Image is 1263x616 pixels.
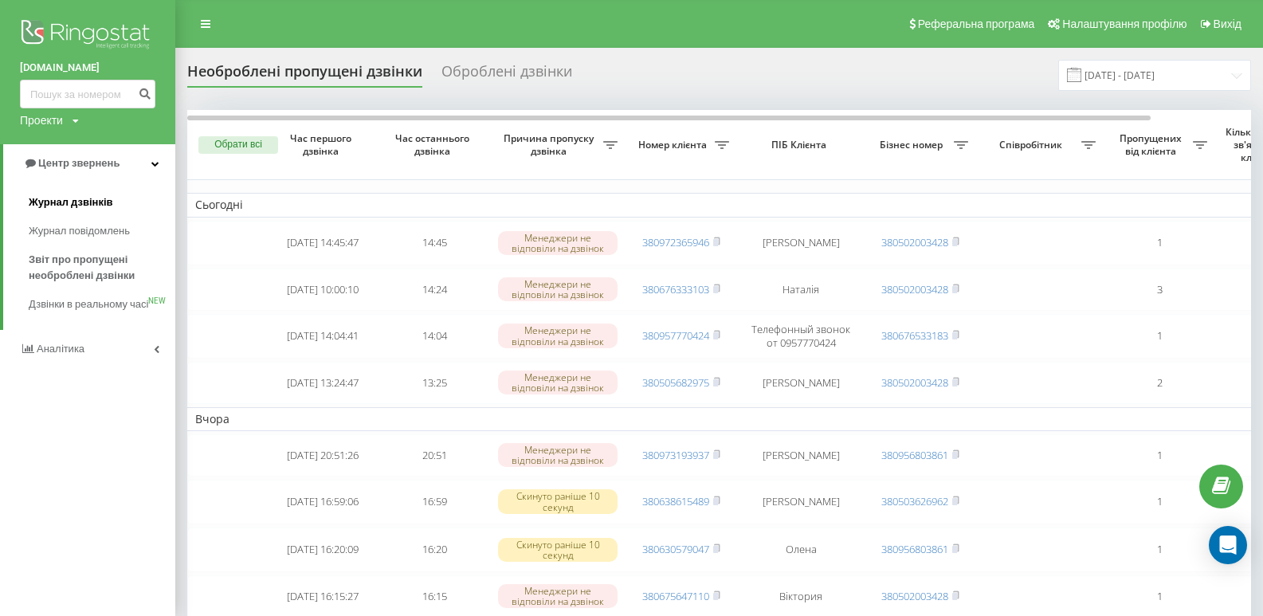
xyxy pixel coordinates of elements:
[1104,362,1215,404] td: 2
[267,480,379,524] td: [DATE] 16:59:06
[29,290,175,319] a: Дзвінки в реальному часіNEW
[1209,526,1247,564] div: Open Intercom Messenger
[267,528,379,572] td: [DATE] 16:20:09
[379,434,490,477] td: 20:51
[267,434,379,477] td: [DATE] 20:51:26
[29,188,175,217] a: Журнал дзвінків
[881,448,948,462] a: 380956803861
[1104,528,1215,572] td: 1
[1214,18,1241,30] span: Вихід
[1062,18,1187,30] span: Налаштування профілю
[20,80,155,108] input: Пошук за номером
[881,282,948,296] a: 380502003428
[918,18,1035,30] span: Реферальна програма
[379,528,490,572] td: 16:20
[379,480,490,524] td: 16:59
[873,139,954,151] span: Бізнес номер
[29,252,167,284] span: Звіт про пропущені необроблені дзвінки
[737,314,865,359] td: Телефонный звонок от 0957770424
[267,314,379,359] td: [DATE] 14:04:41
[29,223,130,239] span: Журнал повідомлень
[29,245,175,290] a: Звіт про пропущені необроблені дзвінки
[881,375,948,390] a: 380502003428
[3,144,175,182] a: Центр звернень
[1112,132,1193,157] span: Пропущених від клієнта
[498,371,618,394] div: Менеджери не відповіли на дзвінок
[1104,480,1215,524] td: 1
[1104,314,1215,359] td: 1
[20,60,155,76] a: [DOMAIN_NAME]
[379,269,490,311] td: 14:24
[642,448,709,462] a: 380973193937
[1104,434,1215,477] td: 1
[38,157,120,169] span: Центр звернень
[20,16,155,56] img: Ringostat logo
[441,63,572,88] div: Оброблені дзвінки
[29,296,148,312] span: Дзвінки в реальному часі
[498,277,618,301] div: Менеджери не відповіли на дзвінок
[642,328,709,343] a: 380957770424
[267,221,379,265] td: [DATE] 14:45:47
[187,63,422,88] div: Необроблені пропущені дзвінки
[1104,269,1215,311] td: 3
[642,494,709,508] a: 380638615489
[737,528,865,572] td: Олена
[881,542,948,556] a: 380956803861
[737,434,865,477] td: [PERSON_NAME]
[498,324,618,347] div: Менеджери не відповіли на дзвінок
[1104,221,1215,265] td: 1
[737,269,865,311] td: Наталія
[984,139,1081,151] span: Співробітник
[881,328,948,343] a: 380676533183
[37,343,84,355] span: Аналiтика
[881,235,948,249] a: 380502003428
[498,489,618,513] div: Скинуто раніше 10 секунд
[498,231,618,255] div: Менеджери не відповіли на дзвінок
[642,589,709,603] a: 380675647110
[29,217,175,245] a: Журнал повідомлень
[29,194,113,210] span: Журнал дзвінків
[751,139,851,151] span: ПІБ Клієнта
[737,362,865,404] td: [PERSON_NAME]
[737,480,865,524] td: [PERSON_NAME]
[642,282,709,296] a: 380676333103
[498,538,618,562] div: Скинуто раніше 10 секунд
[198,136,278,154] button: Обрати всі
[881,589,948,603] a: 380502003428
[498,132,603,157] span: Причина пропуску дзвінка
[20,112,63,128] div: Проекти
[498,584,618,608] div: Менеджери не відповіли на дзвінок
[498,443,618,467] div: Менеджери не відповіли на дзвінок
[379,314,490,359] td: 14:04
[280,132,366,157] span: Час першого дзвінка
[642,542,709,556] a: 380630579047
[881,494,948,508] a: 380503626962
[267,269,379,311] td: [DATE] 10:00:10
[633,139,715,151] span: Номер клієнта
[379,221,490,265] td: 14:45
[391,132,477,157] span: Час останнього дзвінка
[642,375,709,390] a: 380505682975
[642,235,709,249] a: 380972365946
[737,221,865,265] td: [PERSON_NAME]
[379,362,490,404] td: 13:25
[267,362,379,404] td: [DATE] 13:24:47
